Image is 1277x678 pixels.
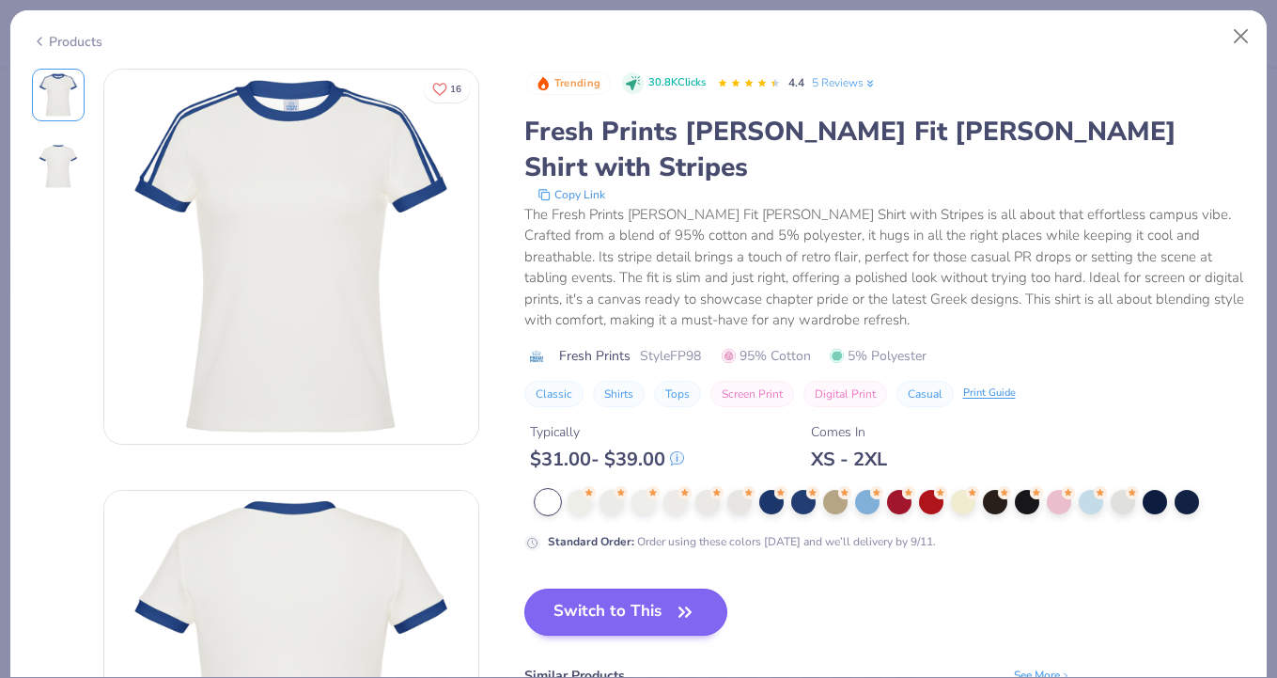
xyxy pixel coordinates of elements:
[530,448,684,471] div: $ 31.00 - $ 39.00
[788,75,804,90] span: 4.4
[640,346,701,366] span: Style FP98
[811,448,887,471] div: XS - 2XL
[1223,19,1259,55] button: Close
[524,204,1246,331] div: The Fresh Prints [PERSON_NAME] Fit [PERSON_NAME] Shirt with Stripes is all about that effortless ...
[36,72,81,118] img: Front
[104,70,478,444] img: Front
[648,75,706,91] span: 30.8K Clicks
[811,422,887,442] div: Comes In
[526,71,611,96] button: Badge Button
[530,422,684,442] div: Typically
[896,381,954,407] button: Casual
[450,85,461,94] span: 16
[524,589,728,636] button: Switch to This
[593,381,645,407] button: Shirts
[536,76,551,91] img: Trending sort
[963,386,1016,402] div: Print Guide
[532,185,611,204] button: copy to clipboard
[548,534,634,549] strong: Standard Order :
[524,381,584,407] button: Classic
[524,349,550,364] img: brand logo
[559,346,631,366] span: Fresh Prints
[548,533,936,550] div: Order using these colors [DATE] and we’ll delivery by 9/11.
[830,346,927,366] span: 5% Polyester
[32,32,102,52] div: Products
[36,144,81,189] img: Back
[524,114,1246,185] div: Fresh Prints [PERSON_NAME] Fit [PERSON_NAME] Shirt with Stripes
[722,346,811,366] span: 95% Cotton
[812,74,877,91] a: 5 Reviews
[717,69,781,99] div: 4.4 Stars
[424,75,470,102] button: Like
[803,381,887,407] button: Digital Print
[710,381,794,407] button: Screen Print
[554,78,600,88] span: Trending
[654,381,701,407] button: Tops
